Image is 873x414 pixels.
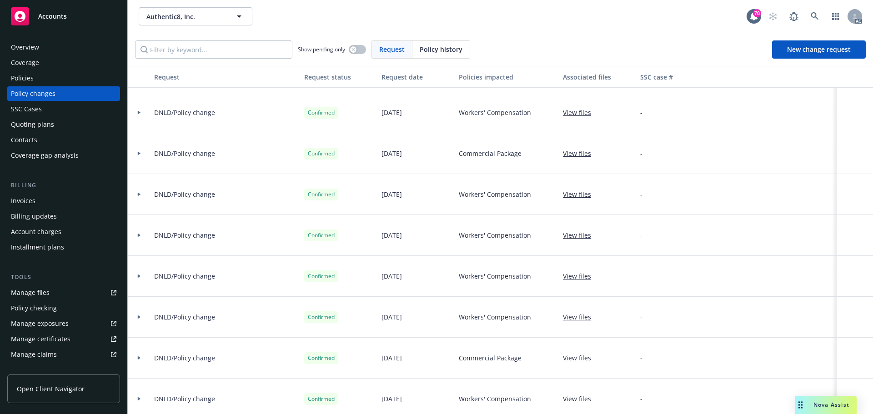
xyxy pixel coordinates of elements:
[459,72,556,82] div: Policies impacted
[7,285,120,300] a: Manage files
[128,297,151,338] div: Toggle Row Expanded
[459,149,522,158] span: Commercial Package
[637,66,705,88] button: SSC case #
[381,271,402,281] span: [DATE]
[11,285,50,300] div: Manage files
[381,108,402,117] span: [DATE]
[128,215,151,256] div: Toggle Row Expanded
[7,102,120,116] a: SSC Cases
[308,354,335,362] span: Confirmed
[7,117,120,132] a: Quoting plans
[7,273,120,282] div: Tools
[795,396,857,414] button: Nova Assist
[563,394,598,404] a: View files
[128,256,151,297] div: Toggle Row Expanded
[459,190,531,199] span: Workers' Compensation
[785,7,803,25] a: Report a Bug
[827,7,845,25] a: Switch app
[459,108,531,117] span: Workers' Compensation
[563,108,598,117] a: View files
[11,224,61,239] div: Account charges
[308,150,335,158] span: Confirmed
[128,174,151,215] div: Toggle Row Expanded
[11,148,79,163] div: Coverage gap analysis
[640,149,642,158] span: -
[787,45,851,54] span: New change request
[11,133,37,147] div: Contacts
[381,72,452,82] div: Request date
[455,66,559,88] button: Policies impacted
[11,102,42,116] div: SSC Cases
[17,384,85,394] span: Open Client Navigator
[11,40,39,55] div: Overview
[381,190,402,199] span: [DATE]
[7,55,120,70] a: Coverage
[559,66,637,88] button: Associated files
[563,230,598,240] a: View files
[128,92,151,133] div: Toggle Row Expanded
[459,394,531,404] span: Workers' Compensation
[7,71,120,85] a: Policies
[459,312,531,322] span: Workers' Compensation
[381,353,402,363] span: [DATE]
[11,316,69,331] div: Manage exposures
[146,12,225,21] span: Authentic8, Inc.
[308,231,335,239] span: Confirmed
[11,209,57,224] div: Billing updates
[298,45,345,53] span: Show pending only
[154,230,215,240] span: DNLD/Policy change
[128,133,151,174] div: Toggle Row Expanded
[640,394,642,404] span: -
[7,40,120,55] a: Overview
[7,363,120,377] a: Manage BORs
[459,353,522,363] span: Commercial Package
[151,66,301,88] button: Request
[11,117,54,132] div: Quoting plans
[308,313,335,321] span: Confirmed
[795,396,806,414] div: Drag to move
[135,40,292,59] input: Filter by keyword...
[7,224,120,239] a: Account charges
[563,271,598,281] a: View files
[154,353,215,363] span: DNLD/Policy change
[11,301,57,315] div: Policy checking
[381,149,402,158] span: [DATE]
[563,353,598,363] a: View files
[640,271,642,281] span: -
[304,72,374,82] div: Request status
[154,271,215,281] span: DNLD/Policy change
[7,240,120,254] a: Installment plans
[7,347,120,362] a: Manage claims
[753,9,761,17] div: 78
[420,45,462,54] span: Policy history
[772,40,866,59] a: New change request
[381,312,402,322] span: [DATE]
[563,149,598,158] a: View files
[308,272,335,280] span: Confirmed
[640,230,642,240] span: -
[154,149,215,158] span: DNLD/Policy change
[640,190,642,199] span: -
[7,332,120,346] a: Manage certificates
[11,347,57,362] div: Manage claims
[381,230,402,240] span: [DATE]
[7,4,120,29] a: Accounts
[11,332,70,346] div: Manage certificates
[301,66,378,88] button: Request status
[154,108,215,117] span: DNLD/Policy change
[308,109,335,117] span: Confirmed
[640,72,701,82] div: SSC case #
[38,13,67,20] span: Accounts
[11,86,55,101] div: Policy changes
[459,271,531,281] span: Workers' Compensation
[7,301,120,315] a: Policy checking
[128,338,151,379] div: Toggle Row Expanded
[640,312,642,322] span: -
[7,194,120,208] a: Invoices
[764,7,782,25] a: Start snowing
[640,108,642,117] span: -
[378,66,455,88] button: Request date
[7,209,120,224] a: Billing updates
[11,194,35,208] div: Invoices
[381,394,402,404] span: [DATE]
